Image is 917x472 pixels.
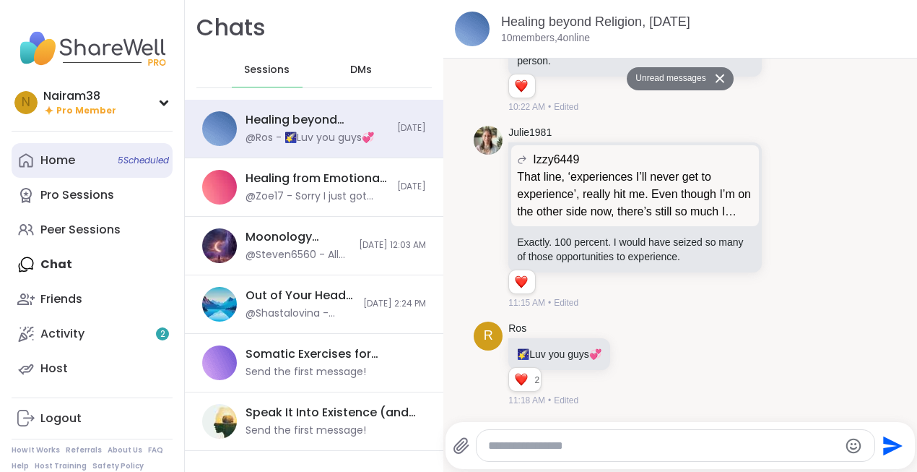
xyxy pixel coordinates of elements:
[12,445,60,455] a: How It Works
[508,100,545,113] span: 10:22 AM
[12,178,173,213] a: Pro Sessions
[245,171,388,186] div: Healing from Emotional Abuse, [DATE]
[548,100,551,113] span: •
[92,461,144,471] a: Safety Policy
[245,112,388,128] div: Healing beyond Religion, [DATE]
[196,12,266,44] h1: Chats
[548,394,551,407] span: •
[108,445,142,455] a: About Us
[40,153,75,168] div: Home
[12,461,29,471] a: Help
[513,374,529,385] button: Reactions: love
[554,394,578,407] span: Edited
[244,63,290,77] span: Sessions
[40,326,84,342] div: Activity
[202,228,237,263] img: Moonology Oracle Readings🌙, Sep 06
[245,346,417,362] div: Somatic Exercises for nervous system regulation, [DATE]
[513,80,529,92] button: Reactions: love
[245,229,350,245] div: Moonology Oracle Readings🌙, [DATE]
[875,429,908,462] button: Send
[12,282,173,317] a: Friends
[501,14,690,29] a: Healing beyond Religion, [DATE]
[202,287,237,322] img: Out of Your Head, Into Your Body: Quiet the Mind, Sep 05
[245,424,366,438] div: Send the first message!
[160,328,165,340] span: 2
[245,306,355,321] div: @Shastalovina - Thank you have a great weekend!
[245,405,417,421] div: Speak It Into Existence (and Get Sh*t Done), [DATE]
[455,12,490,46] img: Healing beyond Religion, Sep 07
[517,347,601,361] p: Luv you guys
[245,189,388,204] div: @Zoe17 - Sorry I just got your message and missed your session. I will join the next round. Hope ...
[508,126,552,140] a: Julie1981
[12,351,173,386] a: Host
[554,100,578,113] span: Edited
[43,88,116,104] div: Nairam38
[148,445,163,455] a: FAQ
[359,239,426,252] span: [DATE] 12:03 AM
[35,461,87,471] a: Host Training
[12,143,173,178] a: Home5Scheduled
[12,317,173,351] a: Activity2
[397,122,426,134] span: [DATE]
[509,368,534,391] div: Reaction list
[202,404,237,439] img: Speak It Into Existence (and Get Sh*t Done), Sep 09
[474,126,503,155] img: https://sharewell-space-live.sfo3.digitaloceanspaces.com/user-generated/281b872e-73bb-4653-b913-d...
[245,288,355,304] div: Out of Your Head, Into Your Body: Quiet the Mind, [DATE]
[245,248,350,262] div: @Steven6560 - All the gifts and power you have within
[118,155,169,166] span: 5 Scheduled
[397,181,426,193] span: [DATE]
[66,445,102,455] a: Referrals
[202,111,237,146] img: Healing beyond Religion, Sep 07
[509,270,534,293] div: Reaction list
[533,151,579,168] span: Izzy6449
[484,326,493,346] span: R
[40,411,82,426] div: Logout
[12,23,173,74] img: ShareWell Nav Logo
[548,296,551,309] span: •
[508,296,545,309] span: 11:15 AM
[363,298,426,310] span: [DATE] 2:24 PM
[56,105,116,117] span: Pro Member
[40,222,121,238] div: Peer Sessions
[12,401,173,436] a: Logout
[513,276,529,288] button: Reactions: love
[554,296,578,309] span: Edited
[40,291,82,307] div: Friends
[845,437,862,455] button: Emoji picker
[535,374,542,387] span: 2
[245,131,374,145] div: @Ros - 🌠Luv you guys💞
[350,63,372,77] span: DMs
[517,235,753,264] p: Exactly. 100 percent. I would have seized so many of those opportunities to experience.
[488,439,838,453] textarea: Type your message
[40,187,114,203] div: Pro Sessions
[22,93,30,112] span: N
[589,348,601,360] span: 💞
[517,348,529,360] span: 🌠
[202,170,237,205] img: Healing from Emotional Abuse, Sep 05
[508,322,526,336] a: Ros
[508,394,545,407] span: 11:18 AM
[245,365,366,379] div: Send the first message!
[202,346,237,380] img: Somatic Exercises for nervous system regulation, Sep 08
[517,168,753,220] p: That line, ‘experiences I’ll never get to experience’, really hit me. Even though I’m on the othe...
[627,67,710,90] button: Unread messages
[509,74,534,98] div: Reaction list
[501,31,590,46] p: 10 members, 4 online
[40,361,68,377] div: Host
[12,213,173,247] a: Peer Sessions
